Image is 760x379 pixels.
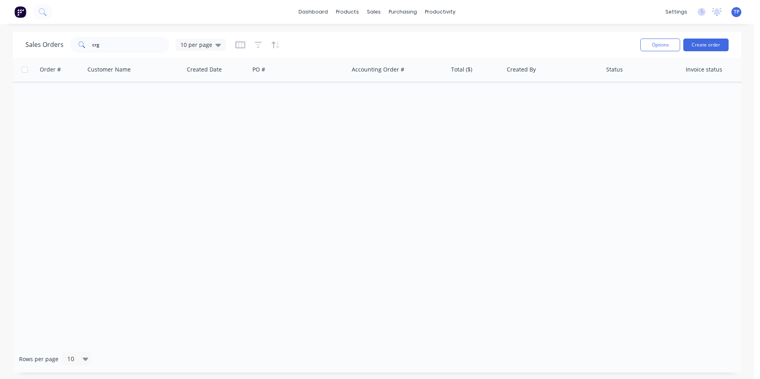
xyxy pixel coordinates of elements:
[507,66,536,73] div: Created By
[606,66,623,73] div: Status
[295,6,332,18] a: dashboard
[734,8,739,15] span: TP
[40,66,61,73] div: Order #
[14,6,26,18] img: Factory
[180,41,212,49] span: 10 per page
[683,39,729,51] button: Create order
[87,66,131,73] div: Customer Name
[252,66,265,73] div: PO #
[19,355,58,363] span: Rows per page
[385,6,421,18] div: purchasing
[451,66,472,73] div: Total ($)
[661,6,691,18] div: settings
[363,6,385,18] div: sales
[25,41,64,48] h1: Sales Orders
[421,6,459,18] div: productivity
[92,37,170,53] input: Search...
[352,66,404,73] div: Accounting Order #
[332,6,363,18] div: products
[686,66,722,73] div: Invoice status
[187,66,222,73] div: Created Date
[640,39,680,51] button: Options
